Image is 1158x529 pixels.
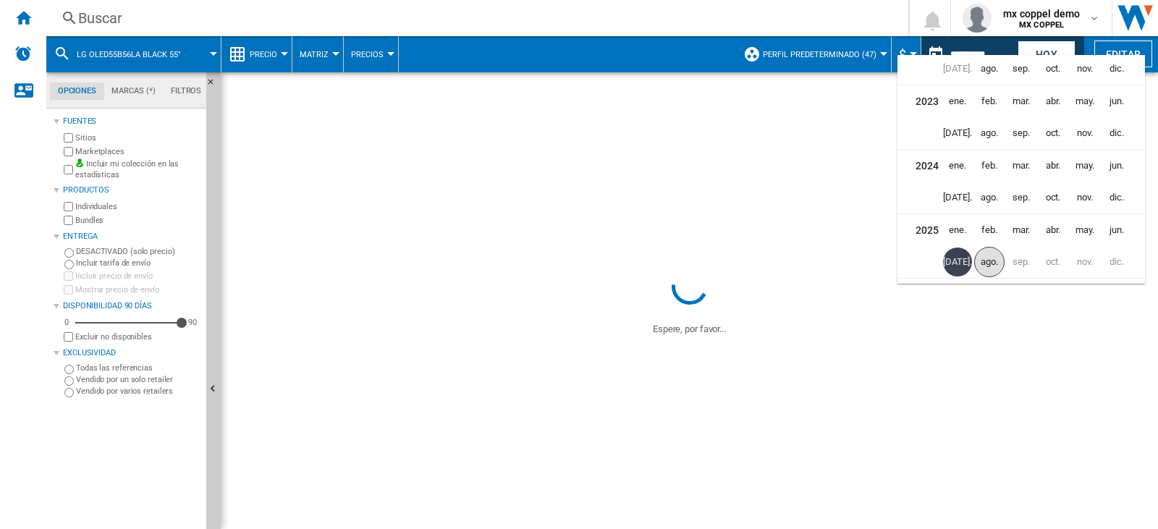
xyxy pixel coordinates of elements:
[1005,246,1037,279] td: September 2025
[1069,246,1101,279] td: November 2025
[1102,54,1131,83] span: dic.
[1070,216,1099,245] span: may.
[1070,54,1099,83] span: nov.
[943,247,972,276] span: [DATE].
[1101,85,1144,118] td: June 2023
[1005,214,1037,247] td: March 2025
[973,117,1005,150] td: August 2023
[1069,53,1101,85] td: November 2022
[1102,216,1131,245] span: jun.
[973,85,1005,118] td: February 2023
[975,151,1004,180] span: feb.
[973,214,1005,247] td: February 2025
[1102,151,1131,180] span: jun.
[1039,216,1068,245] span: abr.
[1070,183,1099,212] span: nov.
[1037,117,1069,150] td: October 2023
[1039,151,1068,180] span: abr.
[1005,182,1037,214] td: September 2024
[1005,150,1037,182] td: March 2024
[942,117,973,150] td: July 2023
[943,183,972,212] span: [DATE].
[898,85,942,118] td: 2023
[1039,87,1068,116] span: abr.
[1007,54,1036,83] span: sep.
[943,151,972,180] span: ene.
[1037,246,1069,279] td: October 2025
[973,150,1005,182] td: February 2024
[898,214,942,247] td: 2025
[1101,150,1144,182] td: June 2024
[1102,183,1131,212] span: dic.
[975,216,1004,245] span: feb.
[973,182,1005,214] td: August 2024
[973,53,1005,85] td: August 2022
[1101,182,1144,214] td: December 2024
[975,87,1004,116] span: feb.
[1037,85,1069,118] td: April 2023
[1037,150,1069,182] td: April 2024
[942,53,973,85] td: July 2022
[1101,53,1144,85] td: December 2022
[1101,214,1144,247] td: June 2025
[1007,151,1036,180] span: mar.
[975,119,1004,148] span: ago.
[943,216,972,245] span: ene.
[1101,117,1144,150] td: December 2023
[942,182,973,214] td: July 2024
[1037,53,1069,85] td: October 2022
[1102,87,1131,116] span: jun.
[1039,119,1068,148] span: oct.
[1069,182,1101,214] td: November 2024
[1007,87,1036,116] span: mar.
[1039,183,1068,212] span: oct.
[942,214,973,247] td: January 2025
[1007,216,1036,245] span: mar.
[1069,150,1101,182] td: May 2024
[898,56,1144,282] md-calendar: Calendar
[1102,119,1131,148] span: dic.
[1101,246,1144,279] td: December 2025
[1069,85,1101,118] td: May 2023
[1039,54,1068,83] span: oct.
[1069,214,1101,247] td: May 2025
[975,54,1004,83] span: ago.
[1005,85,1037,118] td: March 2023
[974,247,1005,277] span: ago.
[898,150,942,182] td: 2024
[975,183,1004,212] span: ago.
[943,87,972,116] span: ene.
[1005,117,1037,150] td: September 2023
[1070,87,1099,116] span: may.
[1037,214,1069,247] td: April 2025
[942,246,973,279] td: July 2025
[942,150,973,182] td: January 2024
[1070,151,1099,180] span: may.
[1069,117,1101,150] td: November 2023
[943,119,972,148] span: [DATE].
[942,85,973,118] td: January 2023
[1070,119,1099,148] span: nov.
[1005,53,1037,85] td: September 2022
[1037,182,1069,214] td: October 2024
[1007,183,1036,212] span: sep.
[973,246,1005,279] td: August 2025
[1007,119,1036,148] span: sep.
